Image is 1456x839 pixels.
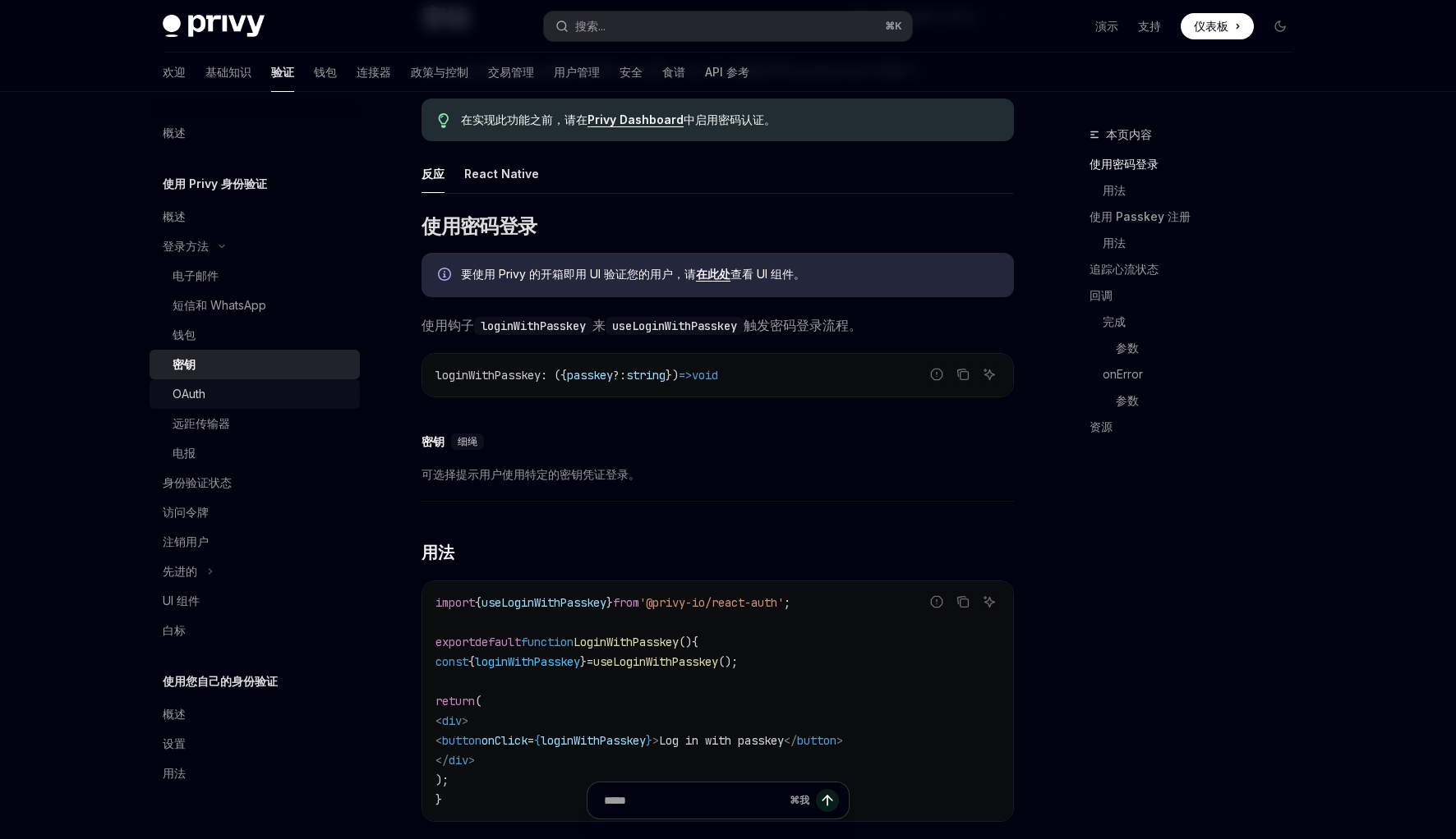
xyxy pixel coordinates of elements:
font: 使用密码登录 [1090,157,1159,171]
a: 用户管理 [554,53,600,92]
font: 仪表板 [1194,19,1228,33]
a: 概述 [150,202,360,232]
button: 报告错误代码 [926,591,947,612]
a: 回调 [1090,282,1306,309]
button: 报告错误代码 [926,364,947,385]
span: button [797,733,836,748]
span: Log in with passkey [659,733,784,748]
font: 注销用户 [163,534,209,548]
span: > [652,733,659,748]
font: 先进的 [163,564,197,578]
font: 白标 [163,623,186,637]
button: 打开搜索 [544,11,912,41]
font: 登录方法 [163,239,209,253]
font: 中启用密码认证。 [684,112,776,126]
span: } [606,595,613,610]
font: 密钥 [422,434,445,449]
a: onError [1090,361,1306,387]
font: 安全 [620,65,643,79]
a: 完成 [1090,309,1306,335]
a: 安全 [620,53,643,92]
button: 复制代码块中的内容 [952,591,974,612]
font: 概述 [163,209,186,223]
font: 验证 [271,65,294,79]
font: 在实现此功能之前，请在 [461,112,587,126]
span: () [679,635,692,649]
a: 短信和 WhatsApp [150,291,360,320]
span: </ [784,733,797,748]
a: 概述 [150,118,360,148]
font: 细绳 [458,435,477,448]
font: 概述 [163,126,186,140]
a: 欢迎 [163,53,186,92]
font: 钱包 [314,65,337,79]
a: 身份验证状态 [150,468,360,497]
span: void [692,368,718,383]
button: 询问人工智能 [979,591,1000,612]
a: 钱包 [314,53,337,92]
span: return [435,694,475,708]
span: { [475,595,481,610]
font: 来 [592,317,606,333]
span: } [646,733,652,748]
font: UI 组件 [163,594,200,607]
span: < [435,713,442,728]
span: from [613,595,639,610]
font: 本页内容 [1106,127,1152,141]
span: } [580,654,587,669]
img: 深色标志 [163,15,265,38]
span: loginWithPasskey [435,368,541,383]
span: { [468,654,475,669]
a: 钱包 [150,320,360,350]
span: > [836,733,843,748]
svg: 信息 [438,268,454,284]
font: React Native [464,167,539,181]
font: ⌘ [885,20,895,32]
font: 追踪心流状态 [1090,262,1159,276]
a: 概述 [150,699,360,729]
a: 连接器 [357,53,391,92]
span: div [442,713,462,728]
a: 追踪心流状态 [1090,256,1306,282]
span: const [435,654,468,669]
font: OAuth [173,387,205,401]
code: useLoginWithPasskey [606,317,744,335]
button: 发送消息 [816,789,839,812]
font: 用法 [422,543,454,562]
font: 连接器 [357,65,391,79]
font: 资源 [1090,419,1113,433]
font: onError [1103,367,1143,381]
a: UI 组件 [150,586,360,616]
span: passkey [567,368,613,383]
a: 访问令牌 [150,497,360,527]
font: 交易管理 [488,65,534,79]
font: 参数 [1116,393,1139,407]
font: 短信和 WhatsApp [173,298,266,312]
a: OAuth [150,379,360,409]
font: 使用您自己的身份验证 [163,674,278,688]
span: function [521,635,574,649]
font: 设置 [163,736,186,750]
a: 支持 [1138,18,1161,34]
code: loginWithPasskey [474,317,592,335]
font: 政策与控制 [411,65,468,79]
span: (); [718,654,738,669]
a: 用法 [1090,230,1306,256]
font: 完成 [1103,314,1126,328]
font: 演示 [1095,19,1118,33]
span: onClick [481,733,528,748]
button: 切换高级部分 [150,557,360,586]
font: 基础知识 [205,65,251,79]
span: > [468,753,475,768]
a: 在此处 [696,267,730,282]
font: 要使用 Privy 的开箱即用 UI 验证您的用户，请 [461,267,696,281]
font: 用户管理 [554,65,600,79]
a: 参数 [1090,387,1306,414]
font: 用法 [1103,236,1126,250]
a: 用法 [1090,177,1306,204]
font: 使用密码登录 [422,214,537,238]
a: Privy Dashboard [587,112,684,127]
span: > [462,713,468,728]
font: 访问令牌 [163,505,209,519]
